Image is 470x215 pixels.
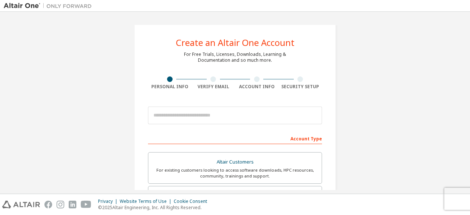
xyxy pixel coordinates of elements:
div: For Free Trials, Licenses, Downloads, Learning & Documentation and so much more. [184,51,286,63]
img: altair_logo.svg [2,201,40,208]
div: Personal Info [148,84,192,90]
img: youtube.svg [81,201,91,208]
div: Verify Email [192,84,235,90]
div: Account Info [235,84,279,90]
div: Altair Customers [153,157,317,167]
p: © 2025 Altair Engineering, Inc. All Rights Reserved. [98,204,211,211]
div: Security Setup [279,84,322,90]
div: Cookie Consent [174,198,211,204]
div: Create an Altair One Account [176,38,294,47]
img: instagram.svg [57,201,64,208]
div: Privacy [98,198,120,204]
div: Account Type [148,132,322,144]
div: Website Terms of Use [120,198,174,204]
div: For existing customers looking to access software downloads, HPC resources, community, trainings ... [153,167,317,179]
img: linkedin.svg [69,201,76,208]
img: Altair One [4,2,95,10]
img: facebook.svg [44,201,52,208]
